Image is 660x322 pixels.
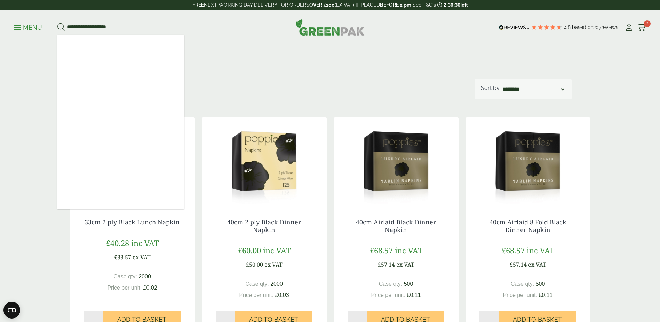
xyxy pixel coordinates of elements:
span: 2000 [270,281,283,287]
span: Case qty: [113,274,137,279]
span: 0 [644,20,651,27]
i: My Account [625,24,633,31]
a: Menu [14,23,42,30]
img: 40cm 2 Ply Black Napkin [202,117,327,205]
span: £0.11 [539,292,553,298]
span: Price per unit: [107,285,142,291]
strong: FREE [192,2,204,8]
span: £60.00 [238,245,261,255]
span: £0.02 [143,285,157,291]
span: 2:30:36 [444,2,460,8]
span: inc VAT [527,245,554,255]
div: 4.79 Stars [531,24,562,30]
select: Shop order [501,84,565,94]
a: 0 [637,22,646,33]
strong: BEFORE 2 pm [380,2,411,8]
span: inc VAT [395,245,422,255]
span: inc VAT [131,238,159,248]
span: ex VAT [264,261,283,268]
span: 500 [536,281,545,287]
img: REVIEWS.io [499,25,529,30]
a: 40cm 2 ply Black Dinner Napkin [227,218,301,234]
span: ex VAT [133,253,151,261]
img: 4048BK 40cm 8 Fold Tablin - Black Pack [466,117,590,205]
span: 207 [593,24,601,30]
span: 2000 [138,274,151,279]
img: 40cm Airlaid Black Napkin [334,117,459,205]
span: £33.57 [114,253,131,261]
span: inc VAT [263,245,291,255]
span: Case qty: [511,281,534,287]
span: 4.8 [564,24,572,30]
span: Based on [572,24,593,30]
span: £0.11 [407,292,421,298]
span: £50.00 [246,261,263,268]
span: £68.57 [370,245,393,255]
a: 33cm 2 ply Black Lunch Napkin [85,218,180,226]
span: ex VAT [528,261,546,268]
span: left [460,2,468,8]
span: £0.03 [275,292,289,298]
a: 40cm Airlaid 8 Fold Black Dinner Napkin [490,218,566,234]
p: Menu [14,23,42,32]
span: £57.14 [510,261,527,268]
a: See T&C's [413,2,436,8]
strong: OVER £100 [309,2,335,8]
span: reviews [601,24,618,30]
span: ex VAT [396,261,414,268]
span: 500 [404,281,413,287]
span: Case qty: [379,281,403,287]
span: Price per unit: [371,292,405,298]
span: £40.28 [106,238,129,248]
i: Cart [637,24,646,31]
span: Price per unit: [239,292,273,298]
span: £68.57 [502,245,525,255]
button: Open CMP widget [3,302,20,319]
span: £57.14 [378,261,395,268]
span: Case qty: [245,281,269,287]
a: 40cm Airlaid Black Dinner Napkin [356,218,436,234]
img: GreenPak Supplies [296,19,365,36]
p: Sort by [481,84,500,92]
span: Price per unit: [503,292,537,298]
